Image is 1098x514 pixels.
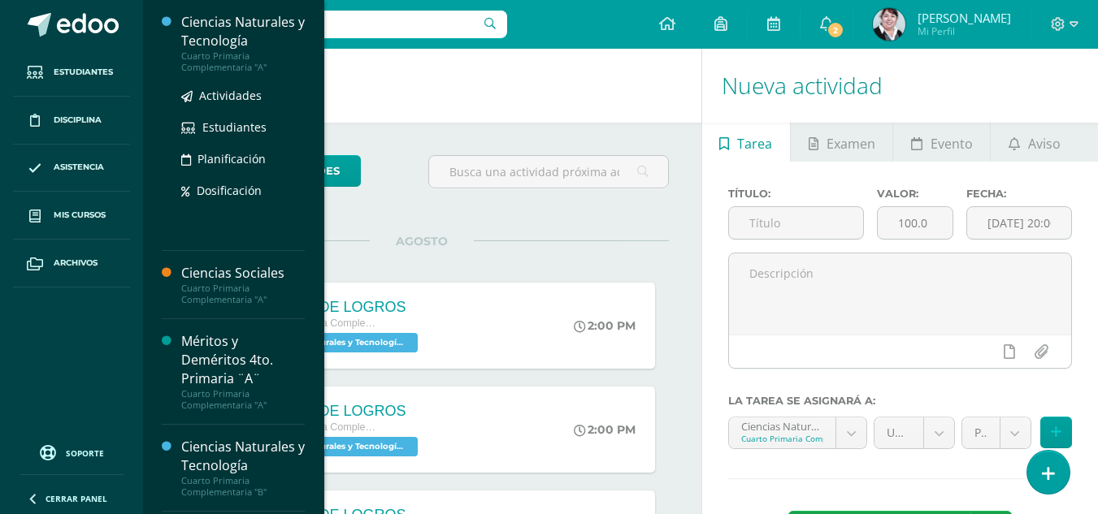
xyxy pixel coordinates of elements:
[181,332,305,388] div: Méritos y Deméritos 4to. Primaria ¨A¨
[574,318,636,333] div: 2:00 PM
[181,13,305,50] div: Ciencias Naturales y Tecnología
[54,114,102,127] span: Disciplina
[181,118,305,136] a: Estudiantes
[729,207,863,239] input: Título
[54,257,98,270] span: Archivos
[370,234,474,248] span: AGOSTO
[13,49,130,97] a: Estudiantes
[154,11,507,38] input: Busca un usuario...
[181,475,305,498] div: Cuarto Primaria Complementaria "B"
[887,417,911,448] span: Unidad 3
[974,417,987,448] span: Prueba Corta (10.0%)
[181,283,305,305] div: Cuarto Primaria Complementaria "A"
[1028,124,1061,163] span: Aviso
[728,188,864,200] label: Título:
[13,145,130,192] a: Asistencia
[197,183,262,198] span: Dosificación
[722,49,1078,123] h1: Nueva actividad
[202,119,267,135] span: Estudiantes
[163,49,682,123] h1: Actividades
[181,264,305,283] div: Ciencias Sociales
[66,447,104,459] span: Soporte
[181,181,305,200] a: Dosificación
[918,24,1011,38] span: Mi Perfil
[877,188,953,200] label: Valor:
[702,123,790,162] a: Tarea
[741,433,824,444] div: Cuarto Primaria Complementaria
[181,86,305,105] a: Actividades
[54,209,106,222] span: Mis cursos
[931,124,973,163] span: Evento
[181,438,305,498] a: Ciencias Naturales y TecnologíaCuarto Primaria Complementaria "B"
[991,123,1078,162] a: Aviso
[13,97,130,145] a: Disciplina
[741,417,824,433] div: Ciencias Naturales y Tecnología 'A'
[827,124,875,163] span: Examen
[181,332,305,411] a: Méritos y Deméritos 4to. Primaria ¨A¨Cuarto Primaria Complementaria "A"
[962,417,1031,448] a: Prueba Corta (10.0%)
[729,417,867,448] a: Ciencias Naturales y Tecnología 'A'Cuarto Primaria Complementaria
[737,124,772,163] span: Tarea
[893,123,990,162] a: Evento
[791,123,892,162] a: Examen
[255,299,422,316] div: PRUEBA DE LOGROS
[199,88,262,103] span: Actividades
[574,422,636,437] div: 2:00 PM
[181,149,305,168] a: Planificación
[181,13,305,73] a: Ciencias Naturales y TecnologíaCuarto Primaria Complementaria "A"
[827,21,844,39] span: 2
[20,441,124,463] a: Soporte
[874,417,954,448] a: Unidad 3
[878,207,953,239] input: Puntos máximos
[873,8,905,41] img: 0546215f4739b1a40d9653edd969ea5b.png
[255,437,418,456] span: Ciencias Naturales y Tecnología 'C'
[13,192,130,240] a: Mis cursos
[181,50,305,73] div: Cuarto Primaria Complementaria "A"
[966,188,1072,200] label: Fecha:
[255,403,422,420] div: PRUEBA DE LOGROS
[429,156,667,188] input: Busca una actividad próxima aquí...
[54,66,113,79] span: Estudiantes
[181,264,305,305] a: Ciencias SocialesCuarto Primaria Complementaria "A"
[54,161,104,174] span: Asistencia
[728,395,1072,407] label: La tarea se asignará a:
[13,240,130,287] a: Archivos
[918,10,1011,26] span: [PERSON_NAME]
[967,207,1071,239] input: Fecha de entrega
[255,333,418,352] span: Ciencias Naturales y Tecnología 'A'
[197,151,266,166] span: Planificación
[181,438,305,475] div: Ciencias Naturales y Tecnología
[46,493,107,504] span: Cerrar panel
[181,388,305,411] div: Cuarto Primaria Complementaria "A"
